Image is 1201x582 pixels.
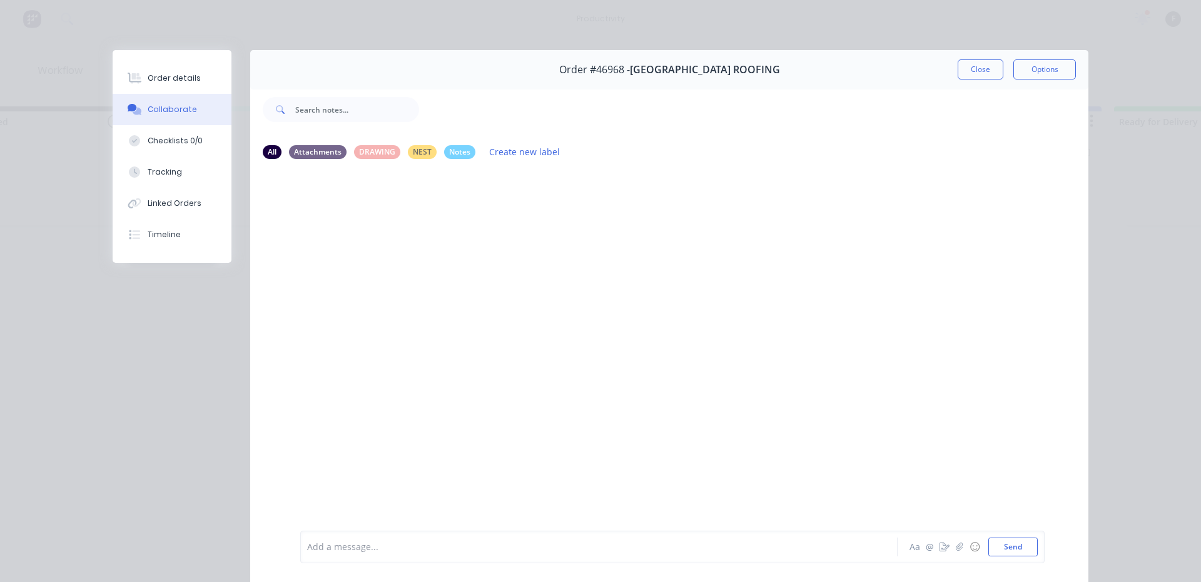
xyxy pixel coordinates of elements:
button: @ [922,539,937,554]
button: Tracking [113,156,231,188]
input: Search notes... [295,97,419,122]
div: Attachments [289,145,347,159]
button: Options [1013,59,1076,79]
span: Order #46968 - [559,64,630,76]
button: Collaborate [113,94,231,125]
div: All [263,145,281,159]
div: NEST [408,145,437,159]
div: Linked Orders [148,198,201,209]
button: Order details [113,63,231,94]
button: Close [958,59,1003,79]
button: ☺ [967,539,982,554]
button: Aa [907,539,922,554]
div: Tracking [148,166,182,178]
div: DRAWING [354,145,400,159]
div: Checklists 0/0 [148,135,203,146]
button: Timeline [113,219,231,250]
div: Order details [148,73,201,84]
button: Send [988,538,1038,556]
span: [GEOGRAPHIC_DATA] ROOFING [630,64,780,76]
button: Checklists 0/0 [113,125,231,156]
div: Collaborate [148,104,197,115]
button: Linked Orders [113,188,231,219]
div: Timeline [148,229,181,240]
button: Create new label [483,143,567,160]
div: Notes [444,145,475,159]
